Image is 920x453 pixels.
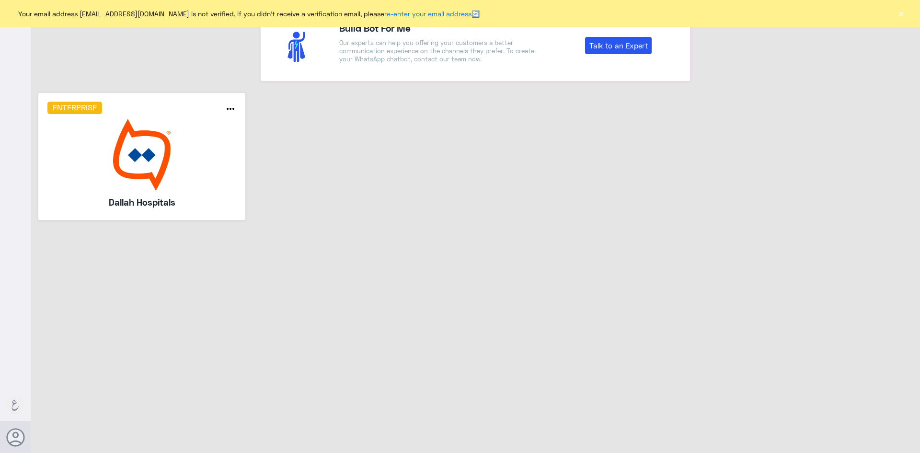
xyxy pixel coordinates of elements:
a: Talk to an Expert [585,37,652,54]
h4: Build Bot For Me [339,21,540,35]
button: × [896,9,906,18]
h5: Dallah Hospitals [73,196,211,209]
img: bot image [47,119,237,191]
p: Our experts can help you offering your customers a better communication experience on the channel... [339,39,540,63]
h6: Enterprise [47,102,103,114]
a: re-enter your email address [384,10,471,18]
span: Your email address [EMAIL_ADDRESS][DOMAIN_NAME] is not verified, if you didn't receive a verifica... [18,9,480,19]
i: more_horiz [225,103,236,115]
button: Avatar [6,428,24,446]
button: more_horiz [225,103,236,117]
